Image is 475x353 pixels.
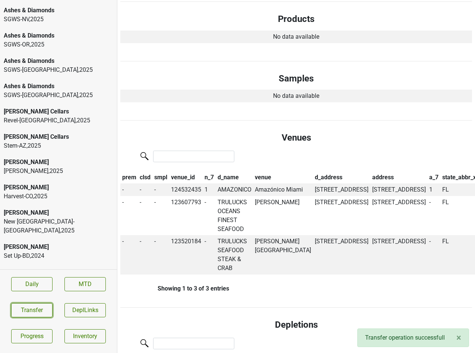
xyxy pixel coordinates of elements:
th: a_7: activate to sort column ascending [427,171,440,184]
td: 1 [427,183,440,196]
td: [STREET_ADDRESS] [313,196,370,235]
td: - [138,235,153,275]
div: [PERSON_NAME] [4,158,113,167]
button: Transfer [11,303,53,317]
th: venue_id: activate to sort column ascending [169,171,203,184]
span: × [456,333,461,343]
div: Ashes & Diamonds [4,6,113,15]
div: SGWS-OR , 2025 [4,40,113,49]
div: New [GEOGRAPHIC_DATA]-[GEOGRAPHIC_DATA] , 2025 [4,217,113,235]
td: 123607793 [169,196,203,235]
td: - [152,235,169,275]
div: SGWS-NV , 2025 [4,15,113,24]
td: [STREET_ADDRESS] [370,235,428,275]
div: [PERSON_NAME] [4,183,113,192]
div: SGWS-[GEOGRAPHIC_DATA] , 2025 [4,65,113,74]
td: Amazónico Miami [253,183,313,196]
td: - [152,196,169,235]
div: Set Up-BD , 2024 [4,251,113,260]
th: d_address: activate to sort column ascending [313,171,370,184]
td: TRULUCKS OCEANS FINEST SEAFOOD [216,196,253,235]
a: Inventory [64,329,106,343]
td: 1 [203,183,216,196]
td: [STREET_ADDRESS] [370,196,428,235]
td: - [120,235,138,275]
div: Harvest-CO , 2025 [4,192,113,201]
td: No data available [120,31,472,43]
div: Ashes & Diamonds [4,82,113,91]
th: venue: activate to sort column ascending [253,171,313,184]
th: smpl: activate to sort column ascending [152,171,169,184]
div: [PERSON_NAME] , 2025 [4,167,113,176]
td: - [203,235,216,275]
div: Revel-[GEOGRAPHIC_DATA] , 2025 [4,116,113,125]
td: [STREET_ADDRESS] [313,235,370,275]
td: - [138,196,153,235]
td: - [203,196,216,235]
h4: Venues [126,132,466,143]
div: [PERSON_NAME] Cellars [4,132,113,141]
td: - [427,196,440,235]
a: MTD [64,277,106,291]
td: [STREET_ADDRESS] [370,183,428,196]
td: - [152,183,169,196]
th: clsd: activate to sort column ascending [138,171,153,184]
div: [PERSON_NAME] [4,268,113,277]
td: No data available [120,90,472,102]
button: DeplLinks [64,303,106,317]
div: Ashes & Diamonds [4,57,113,65]
th: d_name: activate to sort column ascending [216,171,253,184]
td: [PERSON_NAME][GEOGRAPHIC_DATA] [253,235,313,275]
div: Showing 1 to 3 of 3 entries [120,285,229,292]
td: [PERSON_NAME] [253,196,313,235]
td: - [120,196,138,235]
td: TRULUCKS SEAFOOD STEAK & CRAB [216,235,253,275]
td: - [120,183,138,196]
div: SGWS-[GEOGRAPHIC_DATA] , 2025 [4,91,113,100]
th: n_7: activate to sort column ascending [203,171,216,184]
a: Progress [11,329,53,343]
h4: Samples [126,73,466,84]
td: [STREET_ADDRESS] [313,183,370,196]
div: Transfer operation successfull [357,328,469,347]
td: - [138,183,153,196]
th: address: activate to sort column ascending [370,171,428,184]
div: Ashes & Diamonds [4,31,113,40]
a: Daily [11,277,53,291]
div: Stem-AZ , 2025 [4,141,113,150]
th: prem: activate to sort column descending [120,171,138,184]
td: 123520184 [169,235,203,275]
h4: Depletions [126,320,466,330]
div: [PERSON_NAME] Cellars [4,107,113,116]
div: [PERSON_NAME] [4,243,113,251]
td: - [427,235,440,275]
td: AMAZONICO [216,183,253,196]
div: [PERSON_NAME] [4,208,113,217]
h4: Products [126,14,466,25]
td: 124532435 [169,183,203,196]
